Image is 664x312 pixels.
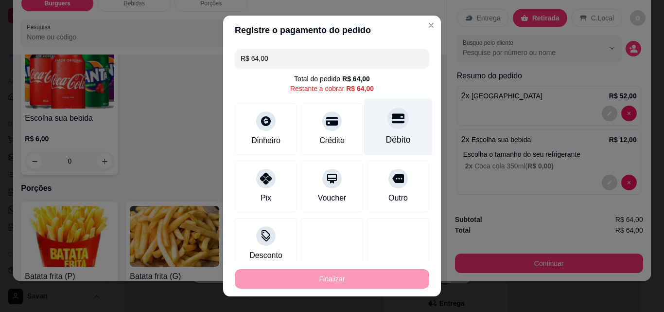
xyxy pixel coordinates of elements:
[386,133,411,146] div: Débito
[318,192,347,204] div: Voucher
[241,49,423,68] input: Ex.: hambúrguer de cordeiro
[261,192,271,204] div: Pix
[423,18,439,33] button: Close
[251,135,280,147] div: Dinheiro
[388,192,408,204] div: Outro
[249,250,282,261] div: Desconto
[223,16,441,45] header: Registre o pagamento do pedido
[294,74,370,84] div: Total do pedido
[342,74,370,84] div: R$ 64,00
[290,84,374,93] div: Restante a cobrar
[346,84,374,93] div: R$ 64,00
[319,135,345,147] div: Crédito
